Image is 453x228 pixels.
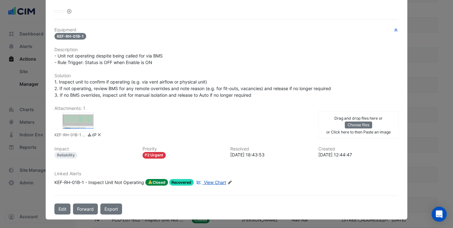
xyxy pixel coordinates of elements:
[54,204,70,214] button: Edit
[54,146,135,152] h6: Impact
[54,171,399,176] h6: Linked Alerts
[73,204,98,214] button: Forward
[143,152,166,159] div: P2 Urgent
[54,79,331,98] span: 1. Inspect unit to confirm if operating (e.g. via vent airflow or physical unit) 2. If not operat...
[54,53,163,65] span: - Unit not operating despite being called for via BMS - Rule Trigger: Status is OFF when Enable i...
[54,73,399,79] h6: Solution
[54,33,86,40] span: KEF-RH-01B-1
[97,132,102,139] a: Delete
[54,179,144,186] div: KEF-RH-01B-1 - Inspect Unit Not Operating
[334,116,383,121] small: Drag and drop files here or
[230,151,311,158] div: [DATE] 18:43:53
[195,179,226,186] a: View Chart
[145,179,168,186] span: Closed
[87,132,92,139] a: Download
[92,132,97,139] a: Copy link to clipboard
[54,27,399,33] h6: Equipment
[54,47,399,52] h6: Description
[54,106,399,111] h6: Attachments: 1
[227,180,232,185] fa-icon: Edit Linked Alerts
[318,146,399,152] h6: Created
[67,8,71,14] fa-icon: Reset
[204,180,226,185] span: View Chart
[143,146,223,152] h6: Priority
[345,122,372,128] button: Choose files
[432,207,447,222] div: Open Intercom Messenger
[62,112,94,131] div: KEF-RH-01B-1 Status + Enable Trend.png
[54,132,86,139] small: KEF-RH-01B-1 Status + Enable Trend.png
[169,179,194,186] span: Recovered
[318,151,399,158] div: [DATE] 12:44:47
[230,146,311,152] h6: Resolved
[326,130,391,134] small: or Click here to then Paste an image
[54,152,77,159] div: Reliability
[100,204,122,214] a: Export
